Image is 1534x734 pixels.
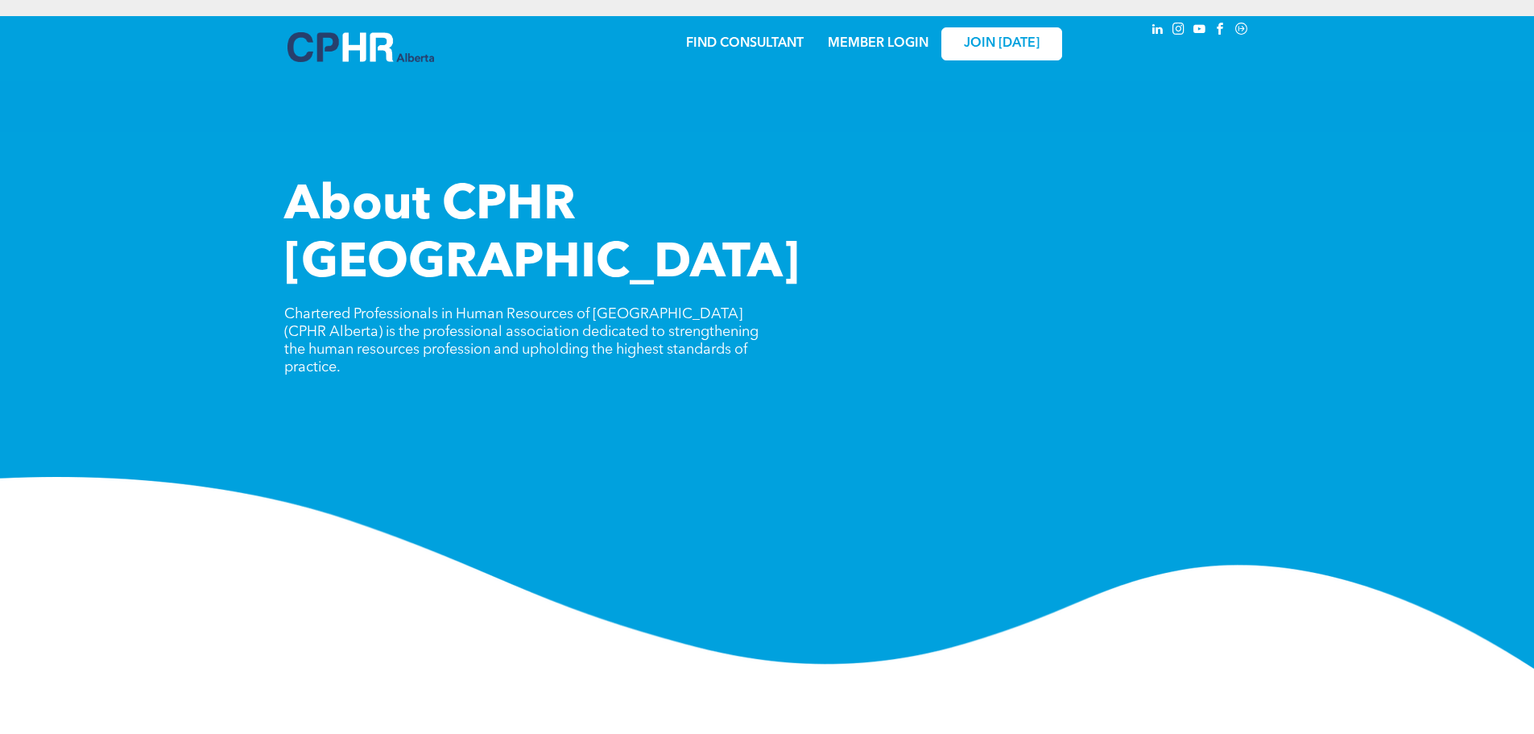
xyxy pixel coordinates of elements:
[287,32,434,62] img: A blue and white logo for cp alberta
[941,27,1062,60] a: JOIN [DATE]
[1170,20,1188,42] a: instagram
[284,307,759,375] span: Chartered Professionals in Human Resources of [GEOGRAPHIC_DATA] (CPHR Alberta) is the professiona...
[1149,20,1167,42] a: linkedin
[964,36,1040,52] span: JOIN [DATE]
[1212,20,1230,42] a: facebook
[1233,20,1251,42] a: Social network
[284,182,800,288] span: About CPHR [GEOGRAPHIC_DATA]
[828,37,928,50] a: MEMBER LOGIN
[1191,20,1209,42] a: youtube
[686,37,804,50] a: FIND CONSULTANT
